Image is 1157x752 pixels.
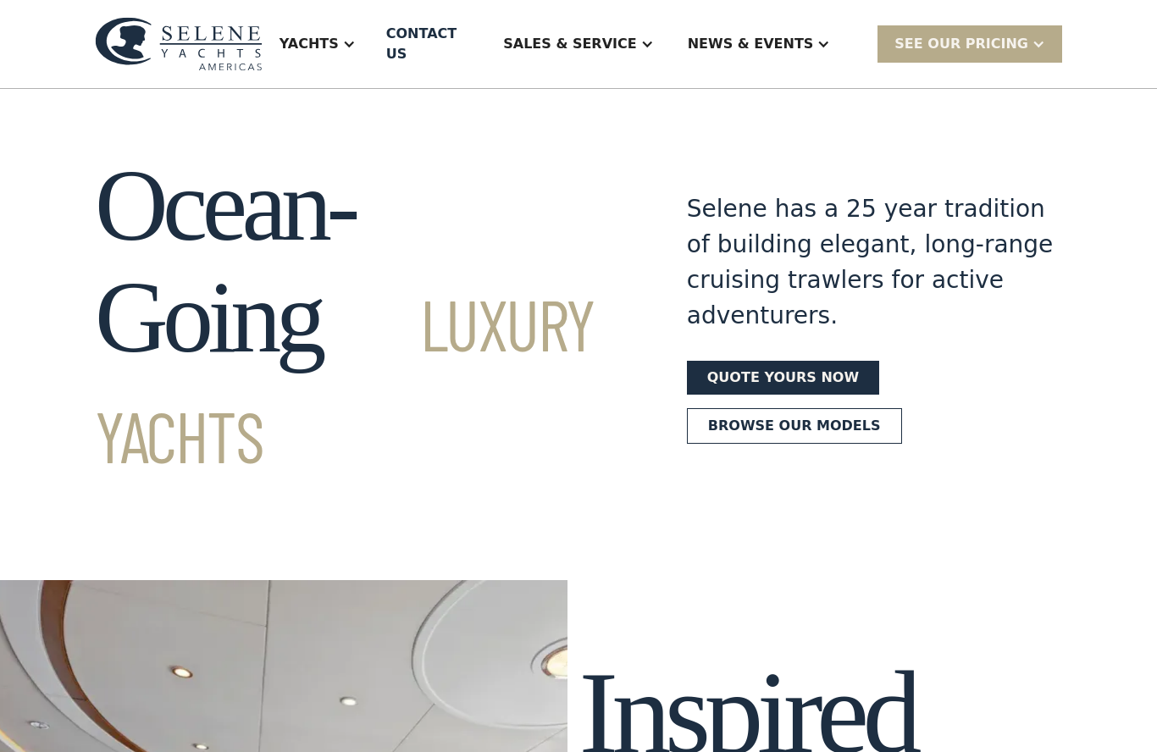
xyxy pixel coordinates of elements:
div: Sales & Service [486,10,670,78]
div: Yachts [263,10,373,78]
div: News & EVENTS [688,34,814,54]
h1: Ocean-Going [95,150,626,485]
span: Luxury Yachts [95,280,595,478]
div: Sales & Service [503,34,636,54]
div: News & EVENTS [671,10,848,78]
div: Selene has a 25 year tradition of building elegant, long-range cruising trawlers for active adven... [687,191,1062,334]
div: Contact US [386,24,473,64]
a: Quote yours now [687,361,879,395]
img: logo [95,17,263,71]
a: Browse our models [687,408,902,444]
div: SEE Our Pricing [877,25,1062,62]
div: SEE Our Pricing [894,34,1028,54]
div: Yachts [280,34,339,54]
